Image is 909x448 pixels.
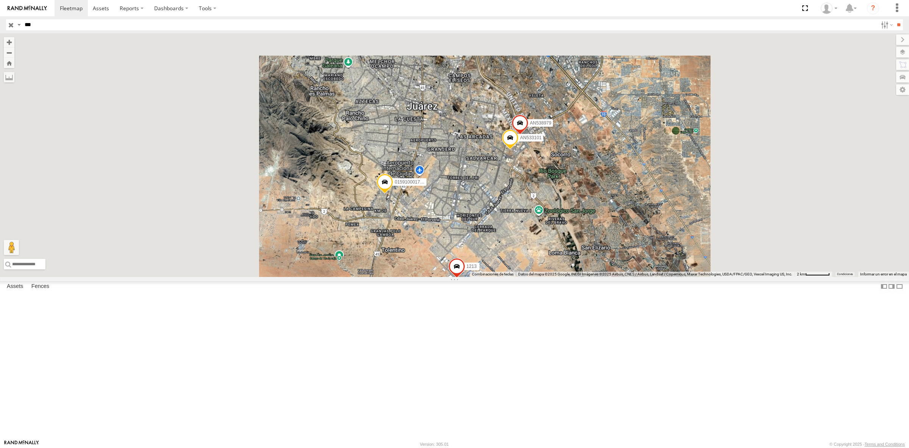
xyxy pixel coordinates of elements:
label: Search Query [16,19,22,30]
button: Zoom Home [4,58,14,68]
div: Roberto Garcia [818,3,840,14]
button: Combinaciones de teclas [472,272,514,277]
a: Visit our Website [4,440,39,448]
button: Escala del mapa: 2 km por 61 píxeles [795,272,832,277]
label: Map Settings [896,84,909,95]
button: Zoom out [4,47,14,58]
span: Datos del mapa ©2025 Google, INEGI Imágenes ©2025 Airbus, CNES / Airbus, Landsat / Copernicus, Ma... [518,272,792,276]
label: Search Filter Options [878,19,894,30]
span: 2 km [797,272,805,276]
i: ? [867,2,879,14]
label: Assets [3,281,27,292]
div: Version: 305.01 [420,442,449,446]
div: © Copyright 2025 - [829,442,905,446]
label: Dock Summary Table to the Right [888,281,895,292]
a: Condiciones [837,273,853,276]
img: rand-logo.svg [8,6,47,11]
span: AN538979 [530,120,551,126]
a: Informar un error en el mapa [860,272,907,276]
button: Zoom in [4,37,14,47]
label: Hide Summary Table [896,281,903,292]
label: Fences [28,281,53,292]
a: Terms and Conditions [865,442,905,446]
label: Dock Summary Table to the Left [880,281,888,292]
label: Measure [4,72,14,82]
button: Arrastra el hombrecito naranja al mapa para abrir Street View [4,240,19,255]
span: AN533101 [520,135,542,140]
span: 015910001795205 [395,179,433,185]
span: 1213 [467,264,477,269]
